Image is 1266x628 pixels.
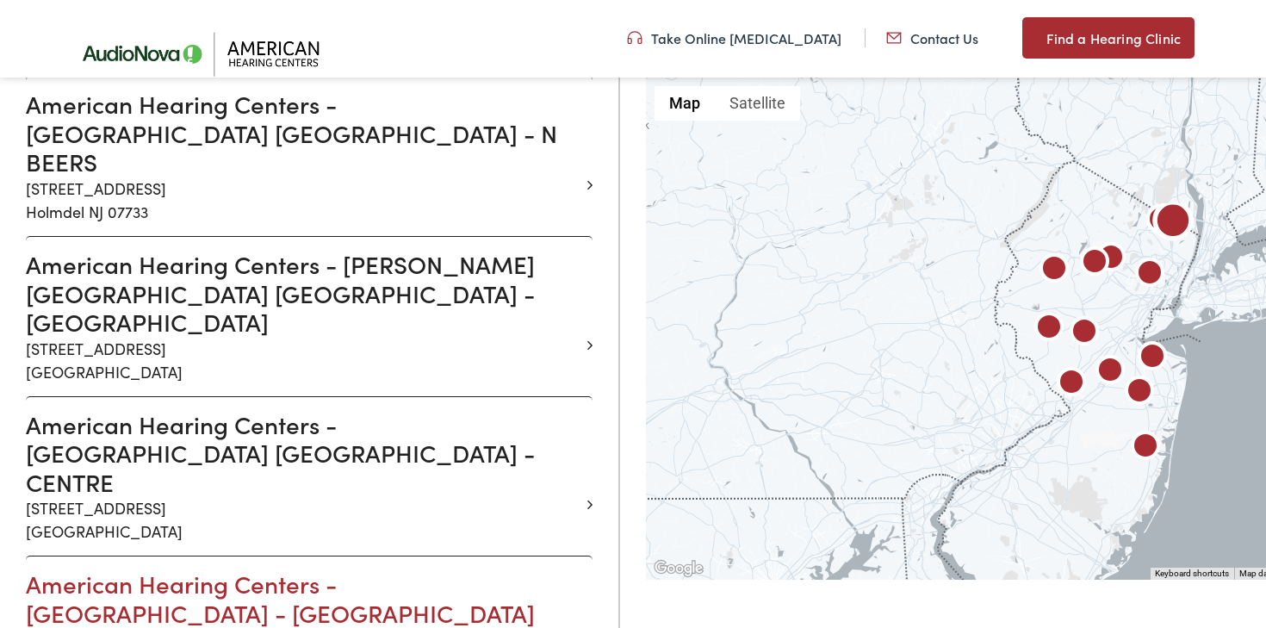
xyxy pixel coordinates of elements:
a: American Hearing Centers - [PERSON_NAME][GEOGRAPHIC_DATA] [GEOGRAPHIC_DATA] - [GEOGRAPHIC_DATA] [... [26,250,580,383]
p: [STREET_ADDRESS] [GEOGRAPHIC_DATA] [26,496,580,543]
p: [STREET_ADDRESS] Holmdel NJ 07733 [26,177,580,223]
h3: American Hearing Centers - [GEOGRAPHIC_DATA] [GEOGRAPHIC_DATA] - N BEERS [26,90,580,177]
a: Contact Us [886,28,978,47]
img: utility icon [886,28,902,47]
a: American Hearing Centers - [GEOGRAPHIC_DATA] [GEOGRAPHIC_DATA] - CENTRE [STREET_ADDRESS][GEOGRAPH... [26,410,580,544]
a: Find a Hearing Clinic [1022,17,1195,59]
h3: American Hearing Centers - [GEOGRAPHIC_DATA] [GEOGRAPHIC_DATA] - CENTRE [26,410,580,497]
h3: American Hearing Centers - [PERSON_NAME][GEOGRAPHIC_DATA] [GEOGRAPHIC_DATA] - [GEOGRAPHIC_DATA] [26,250,580,337]
img: utility icon [1022,28,1038,48]
img: utility icon [627,28,642,47]
p: [STREET_ADDRESS] [GEOGRAPHIC_DATA] [26,337,580,383]
a: American Hearing Centers - [GEOGRAPHIC_DATA] [GEOGRAPHIC_DATA] - N BEERS [STREET_ADDRESS]Holmdel ... [26,90,580,223]
a: Take Online [MEDICAL_DATA] [627,28,841,47]
h3: American Hearing Centers - [GEOGRAPHIC_DATA] - [GEOGRAPHIC_DATA] [26,569,580,627]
